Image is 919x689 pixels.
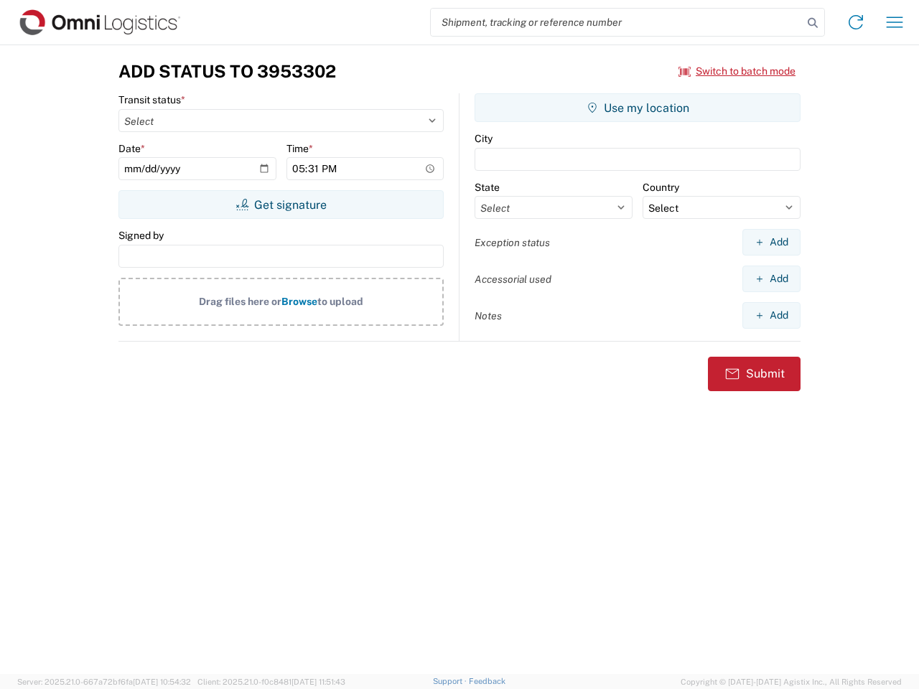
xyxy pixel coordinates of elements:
[133,678,191,686] span: [DATE] 10:54:32
[681,675,902,688] span: Copyright © [DATE]-[DATE] Agistix Inc., All Rights Reserved
[475,273,551,286] label: Accessorial used
[475,132,493,145] label: City
[643,181,679,194] label: Country
[118,190,444,219] button: Get signature
[469,677,505,685] a: Feedback
[199,296,281,307] span: Drag files here or
[475,93,801,122] button: Use my location
[291,678,345,686] span: [DATE] 11:51:43
[118,142,145,155] label: Date
[742,302,801,329] button: Add
[118,93,185,106] label: Transit status
[317,296,363,307] span: to upload
[433,677,469,685] a: Support
[475,236,550,249] label: Exception status
[708,357,801,391] button: Submit
[118,61,336,82] h3: Add Status to 3953302
[475,181,500,194] label: State
[286,142,313,155] label: Time
[475,309,502,322] label: Notes
[678,60,796,83] button: Switch to batch mode
[118,229,164,242] label: Signed by
[742,229,801,256] button: Add
[281,296,317,307] span: Browse
[431,9,803,36] input: Shipment, tracking or reference number
[17,678,191,686] span: Server: 2025.21.0-667a72bf6fa
[197,678,345,686] span: Client: 2025.21.0-f0c8481
[742,266,801,292] button: Add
